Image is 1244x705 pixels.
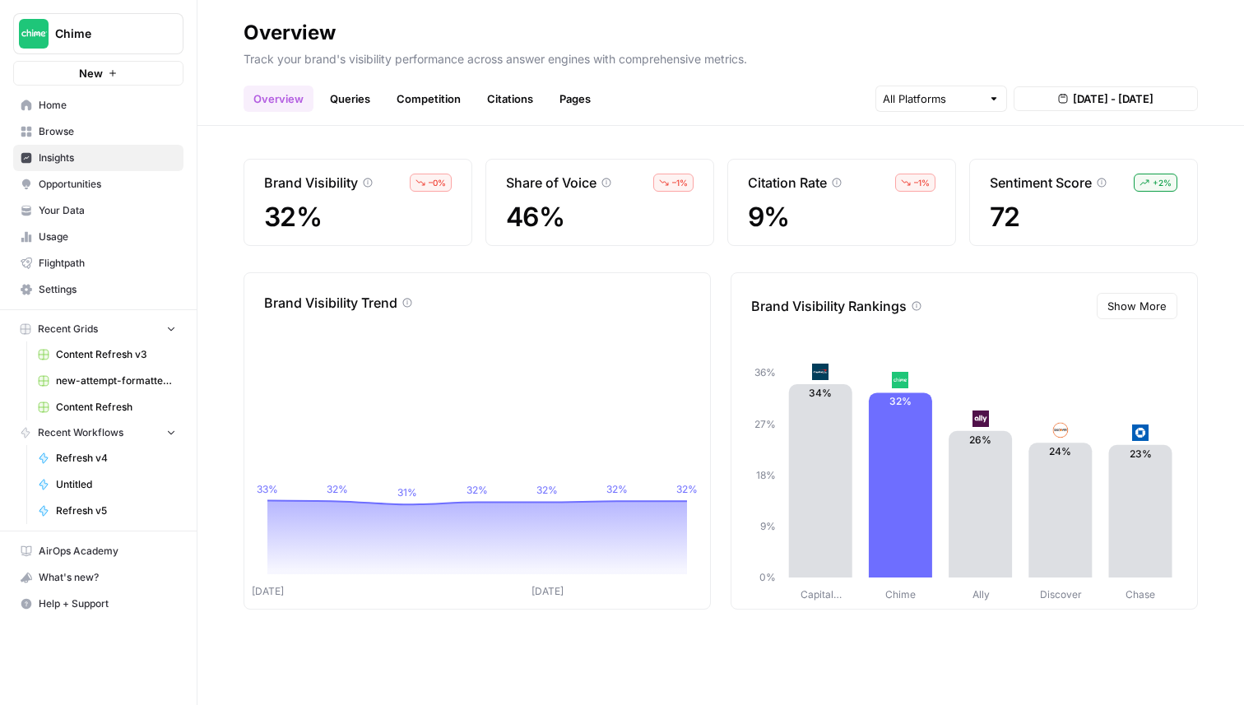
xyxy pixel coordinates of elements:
span: Chime [55,26,155,42]
span: AirOps Academy [39,544,176,559]
p: Brand Visibility Trend [264,293,397,313]
a: Browse [13,118,183,145]
a: Untitled [30,471,183,498]
tspan: 32% [536,484,558,496]
tspan: Ally [972,588,990,601]
p: Citation Rate [748,173,827,192]
span: – 1 % [914,176,930,189]
button: Recent Grids [13,317,183,341]
a: Your Data [13,197,183,224]
a: Overview [244,86,313,112]
span: Opportunities [39,177,176,192]
span: Content Refresh [56,400,176,415]
button: What's new? [13,564,183,591]
span: Recent Grids [38,322,98,336]
text: 26% [969,434,991,446]
button: Recent Workflows [13,420,183,445]
tspan: 32% [327,483,348,495]
a: Home [13,92,183,118]
tspan: 32% [606,483,628,495]
tspan: Discover [1040,588,1082,601]
button: [DATE] - [DATE] [1014,86,1198,111]
a: AirOps Academy [13,538,183,564]
span: [DATE] - [DATE] [1073,90,1153,107]
span: Flightpath [39,256,176,271]
p: Brand Visibility Rankings [751,296,907,316]
span: Untitled [56,477,176,492]
a: Pages [550,86,601,112]
tspan: 33% [257,483,278,495]
text: 24% [1049,445,1071,457]
tspan: 32% [466,484,488,496]
span: Insights [39,151,176,165]
a: Competition [387,86,471,112]
span: 46% [506,202,694,232]
a: Settings [13,276,183,303]
span: Home [39,98,176,113]
tspan: Chase [1126,588,1155,601]
span: 9% [748,202,935,232]
tspan: 32% [676,483,698,495]
span: Browse [39,124,176,139]
text: 32% [889,395,912,407]
span: New [79,65,103,81]
span: – 0 % [429,176,446,189]
a: Refresh v5 [30,498,183,524]
span: Your Data [39,203,176,218]
img: bqgl29juvk0uu3qq1uv3evh0wlvg [1052,422,1069,438]
span: 72 [990,202,1177,232]
tspan: 31% [397,486,417,499]
span: Settings [39,282,176,297]
img: coj8e531q0s3ia02g5lp8nelrgng [1132,424,1149,441]
p: Share of Voice [506,173,596,192]
span: – 1 % [672,176,688,189]
text: 34% [809,387,832,399]
a: Insights [13,145,183,171]
span: Show More [1107,298,1167,314]
span: Usage [39,230,176,244]
tspan: 36% [754,366,776,378]
span: Help + Support [39,596,176,611]
a: Queries [320,86,380,112]
a: Refresh v4 [30,445,183,471]
span: Refresh v5 [56,503,176,518]
button: New [13,61,183,86]
span: Content Refresh v3 [56,347,176,362]
a: Content Refresh [30,394,183,420]
span: + 2 % [1153,176,1172,189]
p: Track your brand's visibility performance across answer engines with comprehensive metrics. [244,46,1198,67]
tspan: 0% [759,571,776,583]
span: 32% [264,202,452,232]
div: What's new? [14,565,183,590]
a: new-attempt-formatted.csv [30,368,183,394]
tspan: 27% [754,418,776,430]
a: Opportunities [13,171,183,197]
button: Workspace: Chime [13,13,183,54]
img: 055fm6kq8b5qbl7l3b1dn18gw8jg [812,364,829,380]
tspan: [DATE] [531,585,564,597]
span: Recent Workflows [38,425,123,440]
img: 6kpiqdjyeze6p7sw4gv76b3s6kbq [972,410,989,427]
tspan: Chime [885,588,916,601]
p: Brand Visibility [264,173,358,192]
tspan: 18% [756,469,776,481]
tspan: [DATE] [252,585,284,597]
p: Sentiment Score [990,173,1092,192]
img: Chime Logo [19,19,49,49]
img: mhv33baw7plipcpp00rsngv1nu95 [892,372,908,388]
tspan: 9% [760,520,776,532]
text: 23% [1130,448,1152,460]
tspan: Capital… [801,588,842,601]
span: new-attempt-formatted.csv [56,373,176,388]
a: Usage [13,224,183,250]
a: Flightpath [13,250,183,276]
a: Citations [477,86,543,112]
button: Show More [1097,293,1177,319]
button: Help + Support [13,591,183,617]
span: Refresh v4 [56,451,176,466]
div: Overview [244,20,336,46]
a: Content Refresh v3 [30,341,183,368]
input: All Platforms [883,90,982,107]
